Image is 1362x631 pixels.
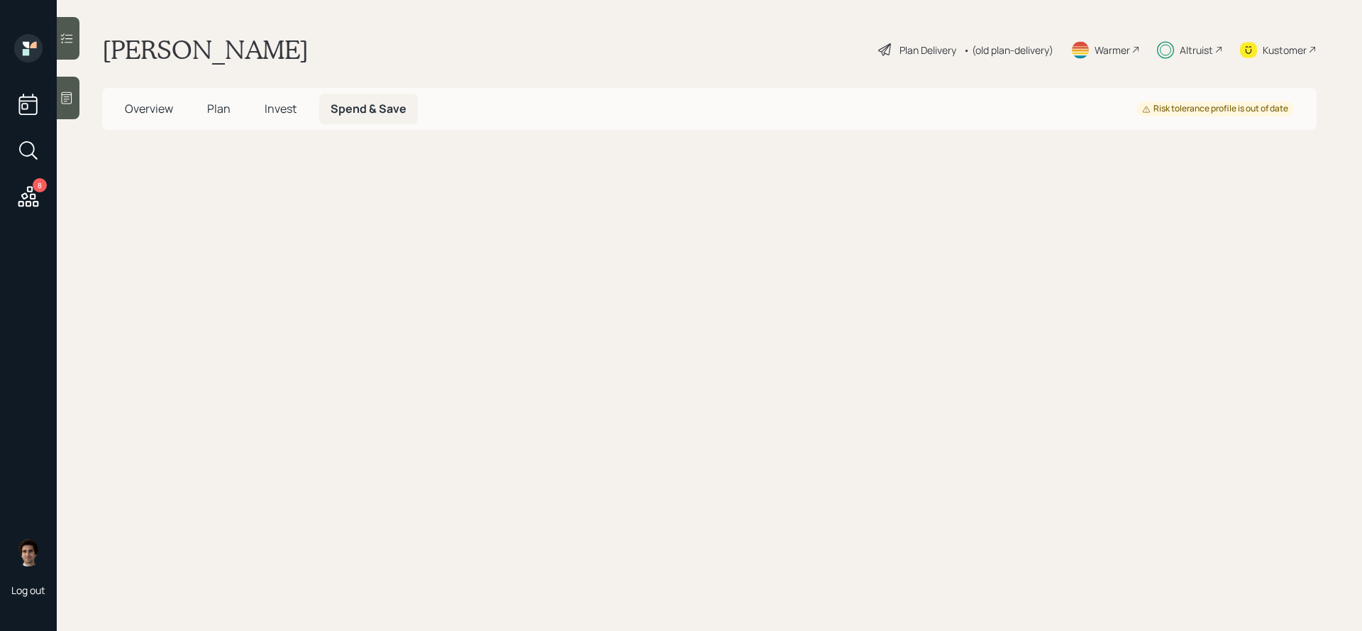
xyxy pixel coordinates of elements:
[33,178,47,192] div: 8
[963,43,1053,57] div: • (old plan-delivery)
[125,101,173,116] span: Overview
[1142,103,1288,115] div: Risk tolerance profile is out of date
[11,583,45,597] div: Log out
[102,34,309,65] h1: [PERSON_NAME]
[1095,43,1130,57] div: Warmer
[207,101,231,116] span: Plan
[331,101,406,116] span: Spend & Save
[1263,43,1307,57] div: Kustomer
[1180,43,1213,57] div: Altruist
[265,101,297,116] span: Invest
[14,538,43,566] img: harrison-schaefer-headshot-2.png
[899,43,956,57] div: Plan Delivery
